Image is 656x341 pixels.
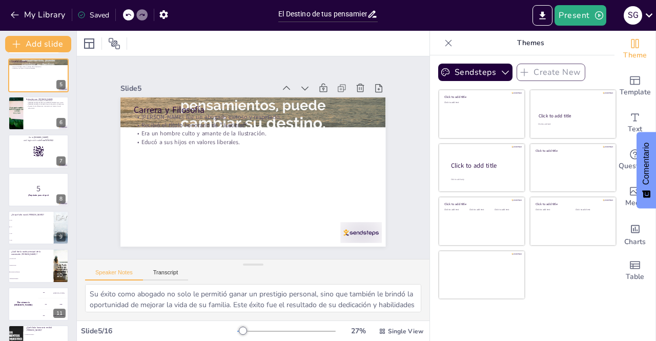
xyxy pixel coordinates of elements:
[134,130,373,138] p: Era un hombre culto y amante de la Ilustración.
[10,220,53,221] span: 1775
[8,58,69,92] div: https://cdn.sendsteps.com/images/logo/sendsteps_logo_white.pnghttps://cdn.sendsteps.com/images/lo...
[626,271,644,283] span: Table
[77,10,109,20] div: Saved
[8,96,69,130] div: https://cdn.sendsteps.com/images/logo/sendsteps_logo_white.pnghttps://cdn.sendsteps.com/images/lo...
[38,310,69,321] div: 300
[85,284,421,312] textarea: Su éxito como abogado no solo le permitió ganar un prestigio personal, sino que también le brindó...
[85,269,143,280] button: Speaker Notes
[11,213,51,216] p: ¿En qué año nació [PERSON_NAME]?
[555,5,606,26] button: Present
[8,302,38,307] h4: The winner is [PERSON_NAME]
[56,80,66,89] div: 5
[536,202,609,206] div: Click to add title
[628,124,642,135] span: Text
[26,326,66,332] p: ¿Qué título honorario recibió [PERSON_NAME]?
[8,173,69,207] div: https://cdn.sendsteps.com/images/logo/sendsteps_logo_white.pnghttps://cdn.sendsteps.com/images/lo...
[25,334,68,335] span: Abogado del pueblo
[38,298,69,310] div: 200
[346,326,371,336] div: 27 %
[81,35,97,52] div: Layout
[11,59,66,63] p: Carrera y Filosofía
[56,118,66,127] div: 6
[624,236,646,248] span: Charts
[28,194,49,196] strong: ¡Prepárate para el quiz!
[538,123,606,126] div: Click to add text
[624,5,642,26] button: S G
[637,132,656,209] button: Comentarios - Mostrar encuesta
[26,102,66,104] p: [PERSON_NAME] deseaba que [PERSON_NAME] fuera jurista.
[10,271,53,272] span: Necesidad profesional
[26,104,66,106] p: [PERSON_NAME] se inclinaba hacia la filosofía y la literatura.
[451,162,517,170] div: Click to add title
[134,121,373,129] p: Recibió el título honorario de "Justizrat".
[26,105,66,109] p: A pesar de las diferencias, mantenían un fuerte vínculo emocional.
[53,271,66,280] div: 10
[56,156,66,166] div: 7
[614,215,655,252] div: Add charts and graphs
[10,278,53,279] span: Influencia familiar
[53,309,66,318] div: 11
[56,232,66,242] div: 9
[614,105,655,142] div: Add text boxes
[134,104,373,116] p: Carrera y Filosofía
[619,161,652,172] span: Questions
[536,209,568,211] div: Click to add text
[34,136,49,139] strong: [DOMAIN_NAME]
[444,209,467,211] div: Click to add text
[624,6,642,25] div: S G
[8,287,69,321] div: 11
[134,113,373,121] p: [PERSON_NAME] fue un abogado exitoso y respetado.
[38,287,69,298] div: 100
[444,202,518,206] div: Click to add title
[8,7,70,23] button: My Library
[623,50,647,61] span: Theme
[614,178,655,215] div: Add images, graphics, shapes or video
[625,197,645,209] span: Media
[10,265,53,266] span: Presión social
[388,327,423,335] span: Single View
[10,233,53,234] span: 1780
[10,258,53,259] span: Un acto de fe
[11,66,66,68] p: Era un hombre culto y amante de la Ilustración.
[8,249,69,283] div: https://cdn.sendsteps.com/images/logo/sendsteps_logo_white.pnghttps://cdn.sendsteps.com/images/lo...
[614,68,655,105] div: Add ready made slides
[278,7,366,22] input: Insert title
[11,183,66,194] p: 5
[495,209,518,211] div: Click to add text
[438,64,512,81] button: Sendsteps
[81,326,237,336] div: Slide 5 / 16
[614,142,655,178] div: Get real-time input from your audience
[469,209,493,211] div: Click to add text
[451,178,516,181] div: Click to add body
[11,67,66,69] p: Educó a sus hijos en valores liberales.
[536,148,609,152] div: Click to add title
[10,226,53,227] span: 1777
[10,239,53,240] span: 1785
[134,138,373,146] p: Educó a sus hijos en valores liberales.
[539,113,607,119] div: Click to add title
[576,209,608,211] div: Click to add text
[444,102,518,104] div: Click to add text
[8,134,69,168] div: https://cdn.sendsteps.com/images/logo/sendsteps_logo_white.pnghttps://cdn.sendsteps.com/images/lo...
[614,252,655,289] div: Add a table
[642,143,650,185] font: Comentario
[108,37,120,50] span: Position
[143,269,189,280] button: Transcript
[532,5,552,26] button: Export to PowerPoint
[11,64,66,66] p: Recibió el título honorario de "Justizrat".
[26,98,66,101] p: Relación con [PERSON_NAME]
[11,136,66,139] p: Go to
[457,31,604,55] p: Themes
[26,99,66,102] p: La relación fue compleja y multifacética.
[56,194,66,204] div: 8
[620,87,651,98] span: Template
[59,304,62,305] div: Jaap
[8,211,69,245] div: https://cdn.sendsteps.com/images/logo/sendsteps_logo_white.pnghttps://cdn.sendsteps.com/images/lo...
[120,84,275,93] div: Slide 5
[444,95,518,99] div: Click to add title
[517,64,585,81] button: Create New
[614,31,655,68] div: Change the overall theme
[11,139,66,142] p: and login with code
[11,250,51,255] p: ¿Cuál fue la razón principal de la conversión [PERSON_NAME]?
[11,62,66,64] p: [PERSON_NAME] fue un abogado exitoso y respetado.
